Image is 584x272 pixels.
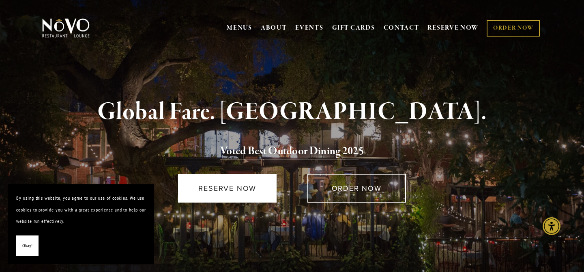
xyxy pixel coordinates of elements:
[16,235,39,256] button: Okay!
[41,18,91,38] img: Novo Restaurant &amp; Lounge
[227,24,252,32] a: MENUS
[295,24,323,32] a: EVENTS
[16,192,146,227] p: By using this website, you agree to our use of cookies. We use cookies to provide you with a grea...
[332,20,375,36] a: GIFT CARDS
[97,97,486,127] strong: Global Fare. [GEOGRAPHIC_DATA].
[178,174,277,203] a: RESERVE NOW
[220,144,359,160] a: Voted Best Outdoor Dining 202
[384,20,419,36] a: CONTACT
[56,143,528,160] h2: 5
[487,20,540,37] a: ORDER NOW
[543,217,560,235] div: Accessibility Menu
[8,184,154,264] section: Cookie banner
[307,174,406,203] a: ORDER NOW
[427,20,479,36] a: RESERVE NOW
[22,240,32,252] span: Okay!
[261,24,287,32] a: ABOUT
